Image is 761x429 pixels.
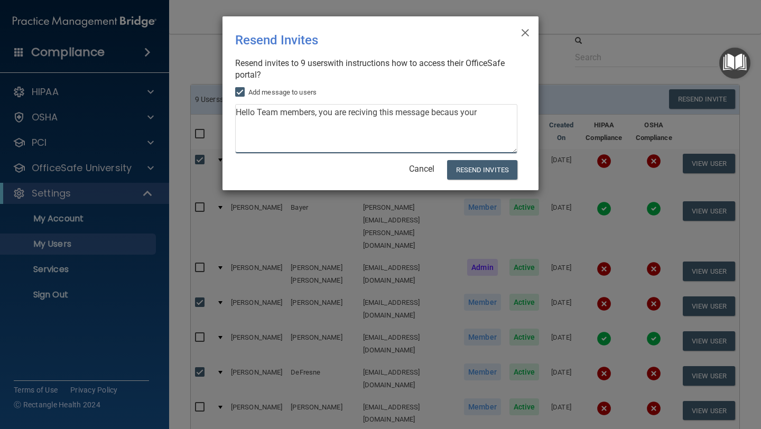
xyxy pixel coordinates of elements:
[719,48,750,79] button: Open Resource Center
[323,58,328,68] span: s
[235,25,482,55] div: Resend Invites
[447,160,517,180] button: Resend Invites
[409,164,434,174] a: Cancel
[235,86,317,99] label: Add message to users
[235,58,517,81] div: Resend invites to 9 user with instructions how to access their OfficeSafe portal?
[235,88,247,97] input: Add message to users
[521,21,530,42] span: ×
